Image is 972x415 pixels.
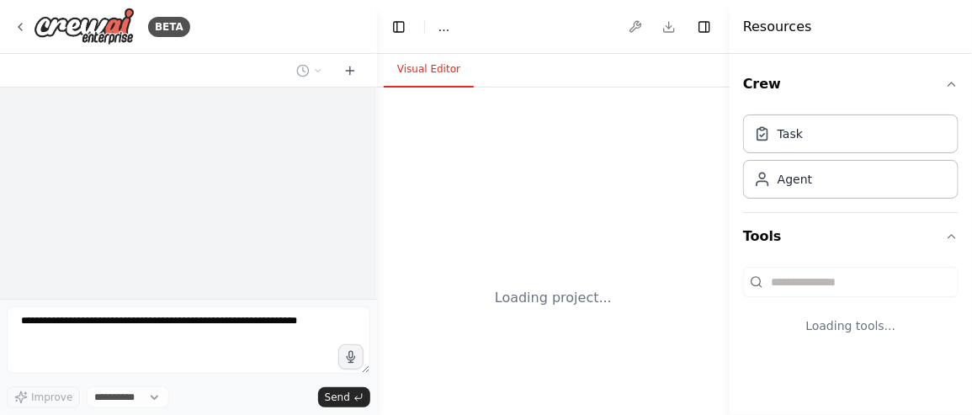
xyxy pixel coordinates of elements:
span: ... [438,19,449,35]
div: Agent [778,171,812,188]
div: Tools [743,260,959,361]
div: Crew [743,108,959,212]
nav: breadcrumb [438,19,449,35]
button: Click to speak your automation idea [338,344,364,370]
button: Visual Editor [384,52,474,88]
div: Task [778,125,803,142]
button: Crew [743,61,959,108]
h4: Resources [743,17,812,37]
button: Switch to previous chat [289,61,330,81]
button: Improve [7,386,80,408]
button: Hide left sidebar [387,15,411,39]
img: Logo [34,8,135,45]
button: Hide right sidebar [693,15,716,39]
span: Send [325,391,350,404]
div: Loading project... [495,288,612,308]
div: Loading tools... [743,304,959,348]
button: Start a new chat [337,61,364,81]
div: BETA [148,17,190,37]
button: Send [318,387,370,407]
span: Improve [31,391,72,404]
button: Tools [743,213,959,260]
